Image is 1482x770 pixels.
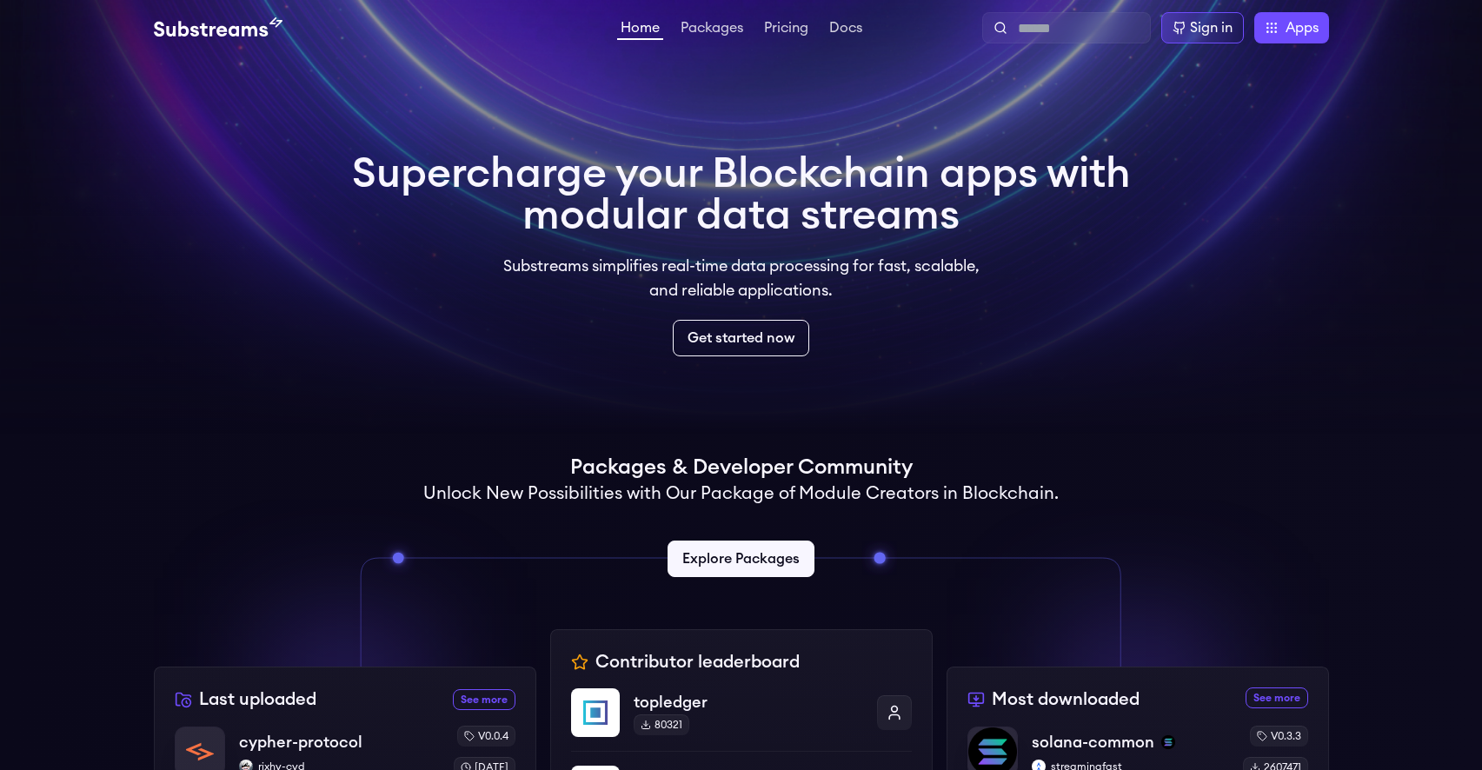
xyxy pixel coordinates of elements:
[1246,687,1308,708] a: See more most downloaded packages
[668,541,814,577] a: Explore Packages
[491,254,992,302] p: Substreams simplifies real-time data processing for fast, scalable, and reliable applications.
[352,153,1131,236] h1: Supercharge your Blockchain apps with modular data streams
[634,690,863,714] p: topledger
[1250,726,1308,747] div: v0.3.3
[1161,735,1175,749] img: solana
[571,688,912,751] a: topledgertopledger80321
[634,714,689,735] div: 80321
[239,730,362,754] p: cypher-protocol
[1161,12,1244,43] a: Sign in
[673,320,809,356] a: Get started now
[154,17,282,38] img: Substream's logo
[1032,730,1154,754] p: solana-common
[457,726,515,747] div: v0.0.4
[617,21,663,40] a: Home
[571,688,620,737] img: topledger
[570,454,913,481] h1: Packages & Developer Community
[677,21,747,38] a: Packages
[1286,17,1319,38] span: Apps
[761,21,812,38] a: Pricing
[453,689,515,710] a: See more recently uploaded packages
[826,21,866,38] a: Docs
[423,481,1059,506] h2: Unlock New Possibilities with Our Package of Module Creators in Blockchain.
[1190,17,1233,38] div: Sign in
